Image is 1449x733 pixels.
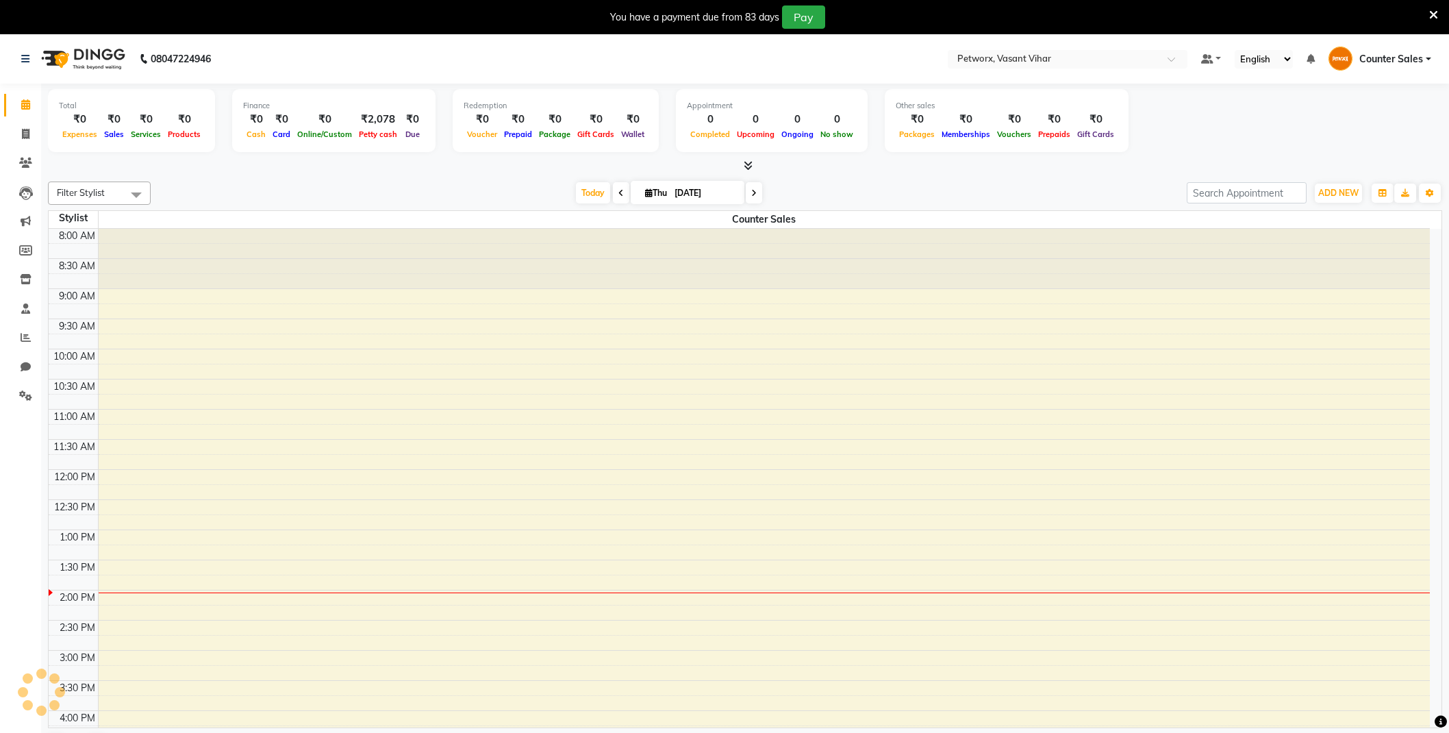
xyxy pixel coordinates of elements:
[896,112,938,127] div: ₹0
[535,112,574,127] div: ₹0
[59,100,204,112] div: Total
[896,129,938,139] span: Packages
[938,112,994,127] div: ₹0
[994,112,1035,127] div: ₹0
[51,440,98,454] div: 11:30 AM
[1318,188,1359,198] span: ADD NEW
[57,621,98,635] div: 2:30 PM
[294,112,355,127] div: ₹0
[127,112,164,127] div: ₹0
[1315,184,1362,203] button: ADD NEW
[269,112,294,127] div: ₹0
[151,40,211,78] b: 08047224946
[642,188,670,198] span: Thu
[618,112,648,127] div: ₹0
[1187,182,1307,203] input: Search Appointment
[35,40,129,78] img: logo
[127,129,164,139] span: Services
[733,112,778,127] div: 0
[57,591,98,605] div: 2:00 PM
[896,100,1118,112] div: Other sales
[1074,112,1118,127] div: ₹0
[59,112,101,127] div: ₹0
[243,112,269,127] div: ₹0
[49,211,98,225] div: Stylist
[57,530,98,545] div: 1:00 PM
[101,112,127,127] div: ₹0
[355,112,401,127] div: ₹2,078
[51,349,98,364] div: 10:00 AM
[164,112,204,127] div: ₹0
[670,183,739,203] input: 2025-09-04
[782,5,825,29] button: Pay
[687,100,857,112] div: Appointment
[243,129,269,139] span: Cash
[535,129,574,139] span: Package
[464,112,501,127] div: ₹0
[1074,129,1118,139] span: Gift Cards
[51,380,98,394] div: 10:30 AM
[1328,47,1352,71] img: Counter Sales
[1035,129,1074,139] span: Prepaids
[243,100,425,112] div: Finance
[57,681,98,695] div: 3:30 PM
[733,129,778,139] span: Upcoming
[101,129,127,139] span: Sales
[501,129,535,139] span: Prepaid
[51,410,98,424] div: 11:00 AM
[269,129,294,139] span: Card
[56,289,98,303] div: 9:00 AM
[355,129,401,139] span: Petty cash
[59,129,101,139] span: Expenses
[938,129,994,139] span: Memberships
[464,129,501,139] span: Voucher
[687,129,733,139] span: Completed
[574,112,618,127] div: ₹0
[57,651,98,665] div: 3:00 PM
[56,259,98,273] div: 8:30 AM
[294,129,355,139] span: Online/Custom
[817,129,857,139] span: No show
[99,211,1431,228] span: Counter Sales
[1359,52,1423,66] span: Counter Sales
[164,129,204,139] span: Products
[57,560,98,575] div: 1:30 PM
[778,129,817,139] span: Ongoing
[576,182,610,203] span: Today
[464,100,648,112] div: Redemption
[51,500,98,514] div: 12:30 PM
[401,112,425,127] div: ₹0
[56,319,98,334] div: 9:30 AM
[501,112,535,127] div: ₹0
[610,10,779,25] div: You have a payment due from 83 days
[574,129,618,139] span: Gift Cards
[56,229,98,243] div: 8:00 AM
[817,112,857,127] div: 0
[57,711,98,725] div: 4:00 PM
[51,470,98,484] div: 12:00 PM
[618,129,648,139] span: Wallet
[687,112,733,127] div: 0
[402,129,423,139] span: Due
[778,112,817,127] div: 0
[57,187,105,198] span: Filter Stylist
[994,129,1035,139] span: Vouchers
[1035,112,1074,127] div: ₹0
